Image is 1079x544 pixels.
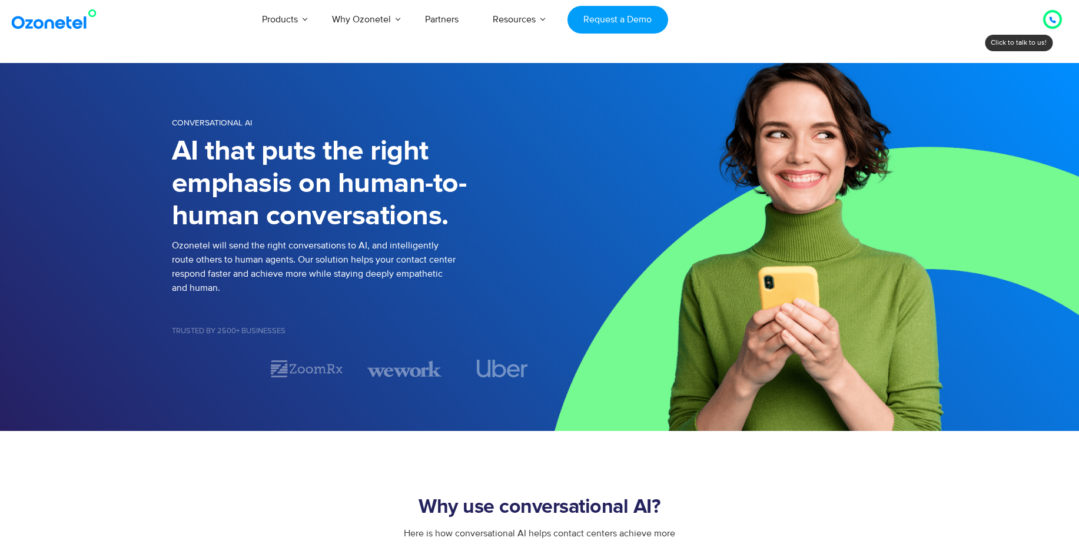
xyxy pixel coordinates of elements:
h2: Why use conversational AI? [172,496,908,519]
h5: Trusted by 2500+ Businesses [172,327,540,335]
h1: AI that puts the right emphasis on human-to-human conversations. [172,135,540,233]
span: CONVERSATIONAL AI [172,118,252,128]
img: uber [477,360,528,377]
div: Image Carousel [172,359,540,379]
div: 1 / 7 [172,361,246,376]
span: Here is how conversational AI helps contact centers achieve more [404,528,675,539]
p: Ozonetel will send the right conversations to AI, and intelligently route others to human agents.... [172,238,540,295]
img: zoomrx [270,359,344,379]
div: 2 / 7 [270,359,344,379]
div: 3 / 7 [367,359,441,379]
img: wework [367,359,441,379]
a: Request a Demo [567,6,668,34]
div: 4 / 7 [465,360,539,377]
